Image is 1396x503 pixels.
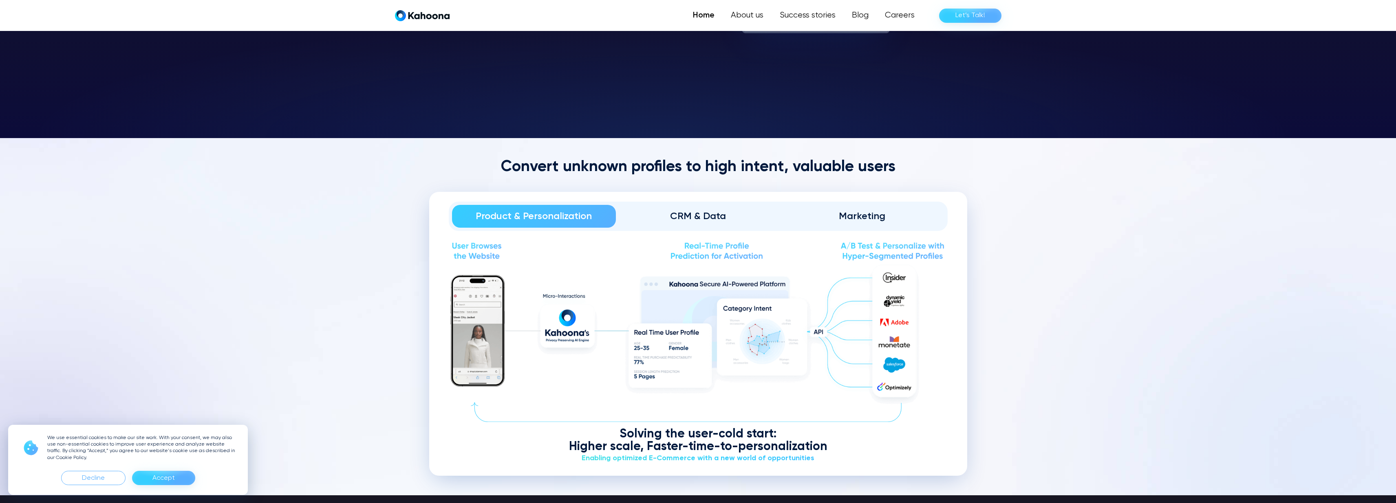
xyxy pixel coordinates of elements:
[463,210,605,223] div: Product & Personalization
[61,471,126,485] div: Decline
[395,10,450,22] a: home
[132,471,195,485] div: Accept
[685,7,723,24] a: Home
[844,7,877,24] a: Blog
[449,453,948,463] div: Enabling optimized E-Commerce with a new world of opportunities
[429,158,967,177] h2: Convert unknown profiles to high intent, valuable users
[772,7,844,24] a: Success stories
[877,7,923,24] a: Careers
[152,472,175,485] div: Accept
[955,9,985,22] div: Let’s Talk!
[723,7,772,24] a: About us
[939,9,1001,23] a: Let’s Talk!
[47,435,238,461] p: We use essential cookies to make our site work. With your consent, we may also use non-essential ...
[449,428,948,453] div: Solving the user-cold start: Higher scale, Faster-time-to-personalization
[627,210,769,223] div: CRM & Data
[82,472,105,485] div: Decline
[792,210,933,223] div: Marketing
